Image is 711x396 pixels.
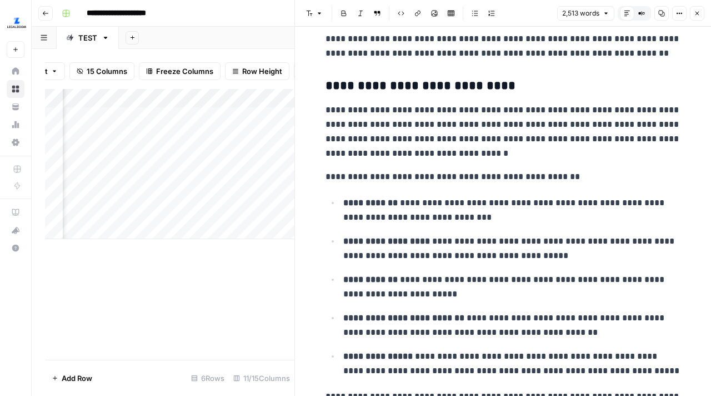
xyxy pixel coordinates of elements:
[7,9,24,37] button: Workspace: LegalZoom
[26,62,65,80] button: Sort
[7,62,24,80] a: Home
[225,62,289,80] button: Row Height
[562,8,599,18] span: 2,513 words
[557,6,614,21] button: 2,513 words
[69,62,134,80] button: 15 Columns
[7,204,24,221] a: AirOps Academy
[62,373,92,384] span: Add Row
[45,369,99,387] button: Add Row
[7,116,24,133] a: Usage
[7,239,24,257] button: Help + Support
[7,133,24,151] a: Settings
[7,221,24,239] button: What's new?
[187,369,229,387] div: 6 Rows
[156,66,213,77] span: Freeze Columns
[139,62,221,80] button: Freeze Columns
[7,80,24,98] a: Browse
[7,13,27,33] img: LegalZoom Logo
[7,222,24,239] div: What's new?
[57,27,119,49] a: TEST
[87,66,127,77] span: 15 Columns
[229,369,294,387] div: 11/15 Columns
[78,32,97,43] div: TEST
[242,66,282,77] span: Row Height
[7,98,24,116] a: Your Data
